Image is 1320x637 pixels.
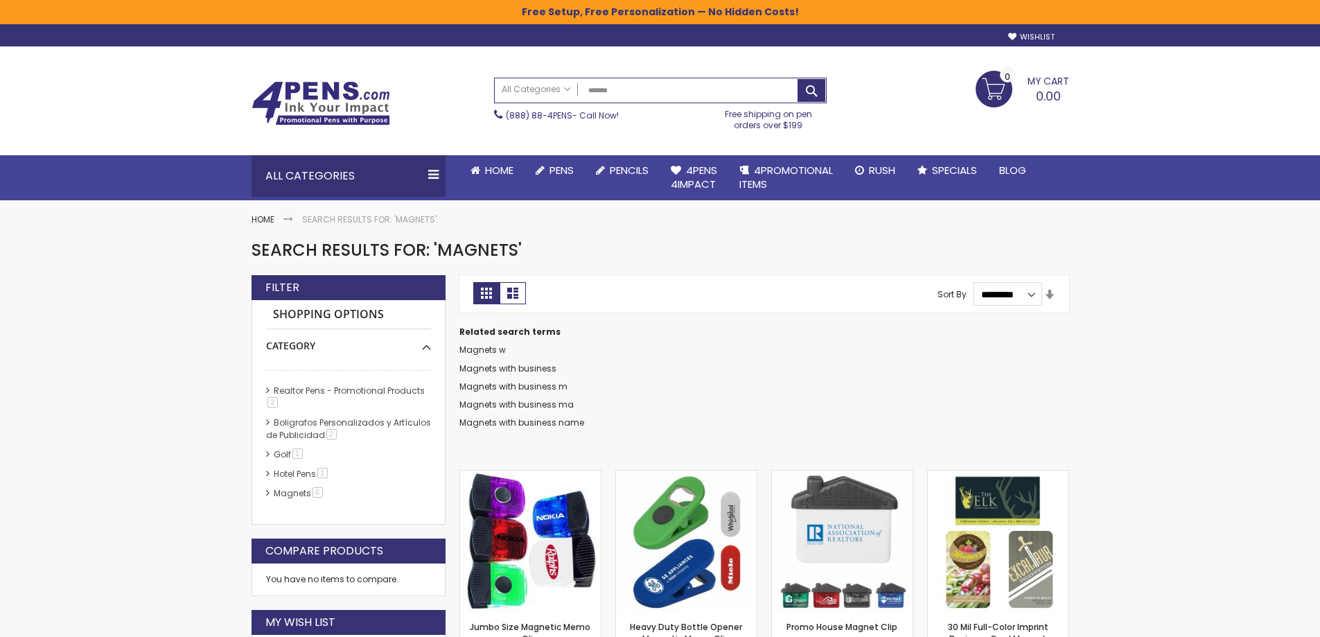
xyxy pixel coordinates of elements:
a: Magnets w [459,344,506,356]
span: Specials [932,163,977,177]
a: Promo House Magnet Clip [786,621,897,633]
span: 3 [267,397,278,408]
span: 1 [317,468,328,478]
img: Jumbo Size Magnetic Memo Clip [460,471,601,611]
img: 30 Mil Full-Color Imprint Business Card Magnet [928,471,1068,611]
a: 30 Mil Full-Color Imprint Business Card Magnet [928,470,1068,482]
span: Blog [999,163,1026,177]
span: 6 [313,487,323,498]
a: All Categories [495,78,578,101]
span: Rush [869,163,895,177]
a: Specials [906,155,988,186]
div: All Categories [252,155,446,197]
span: Pens [549,163,574,177]
a: Boligrafos Personalizados y Artículos de Publicidad2 [266,417,431,441]
a: 4PROMOTIONALITEMS [728,155,844,200]
strong: Search results for: 'magnets' [302,213,437,225]
img: 4Pens Custom Pens and Promotional Products [252,81,390,125]
span: 2 [326,429,337,439]
strong: Filter [265,280,299,295]
span: 4PROMOTIONAL ITEMS [739,163,833,191]
strong: Compare Products [265,543,383,559]
a: Heavy Duty Bottle Opener Magnetic Memo Clip [616,470,757,482]
div: Category [266,329,431,353]
a: Realtor Pens - Promotional Products3 [266,385,425,409]
span: All Categories [502,84,571,95]
span: Pencils [610,163,649,177]
a: 4Pens4impact [660,155,728,200]
strong: Grid [473,282,500,304]
span: Search results for: 'magnets' [252,238,522,261]
a: Magnets6 [270,487,328,499]
a: Magnets with business ma [459,399,574,410]
a: Blog [988,155,1037,186]
a: 0.00 0 [976,71,1069,105]
a: Home [252,213,274,225]
a: Hotel Pens​1 [270,468,333,480]
a: Pencils [585,155,660,186]
a: Magnets with business name [459,417,584,428]
a: Rush [844,155,906,186]
a: (888) 88-4PENS [506,110,572,121]
a: Promo House Magnet Clip [772,470,913,482]
a: Magnets with business [459,363,556,374]
span: 0.00 [1036,87,1061,105]
img: Promo House Magnet Clip [772,471,913,611]
a: Home [459,155,525,186]
strong: My Wish List [265,615,335,630]
img: Heavy Duty Bottle Opener Magnetic Memo Clip [616,471,757,611]
a: Jumbo Size Magnetic Memo Clip [460,470,601,482]
span: Home [485,163,513,177]
strong: Shopping Options [266,300,431,330]
a: Golf1 [270,448,308,460]
span: 1 [292,448,303,459]
label: Sort By [938,288,967,300]
a: Magnets with business m [459,381,567,392]
dt: Related search terms [459,326,1069,338]
span: - Call Now! [506,110,619,121]
a: Wishlist [1008,32,1055,42]
span: 4Pens 4impact [671,163,717,191]
a: Pens [525,155,585,186]
div: You have no items to compare. [252,564,446,596]
div: Free shipping on pen orders over $199 [710,103,827,131]
span: 0 [1005,70,1010,83]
